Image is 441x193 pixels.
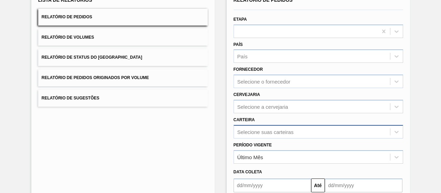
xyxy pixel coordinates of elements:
[42,35,94,40] span: Relatório de Volumes
[38,69,208,86] button: Relatório de Pedidos Originados por Volume
[42,55,142,60] span: Relatório de Status do [GEOGRAPHIC_DATA]
[325,178,402,192] input: dd/mm/yyyy
[311,178,325,192] button: Até
[237,154,263,160] div: Último Mês
[42,96,100,100] span: Relatório de Sugestões
[234,67,263,72] label: Fornecedor
[237,129,294,135] div: Selecione suas carteiras
[234,178,311,192] input: dd/mm/yyyy
[234,17,247,22] label: Etapa
[234,42,243,47] label: País
[42,15,92,19] span: Relatório de Pedidos
[38,9,208,26] button: Relatório de Pedidos
[234,143,272,147] label: Período Vigente
[237,79,290,85] div: Selecione o fornecedor
[38,29,208,46] button: Relatório de Volumes
[234,92,260,97] label: Cervejaria
[42,75,149,80] span: Relatório de Pedidos Originados por Volume
[237,54,248,59] div: País
[234,117,255,122] label: Carteira
[237,104,288,109] div: Selecione a cervejaria
[234,170,262,174] span: Data coleta
[38,90,208,107] button: Relatório de Sugestões
[38,49,208,66] button: Relatório de Status do [GEOGRAPHIC_DATA]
